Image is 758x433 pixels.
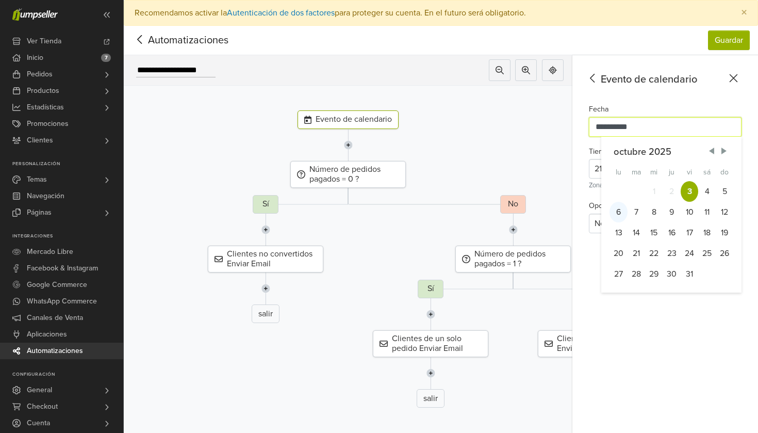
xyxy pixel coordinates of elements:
[698,181,716,202] div: sáb. 4 de oct. de 2025
[585,72,741,87] div: Evento de calendario
[208,246,323,272] div: Clientes no convertidos Enviar Email
[27,66,53,83] span: Pedidos
[261,272,270,304] img: line-7960e5f4d2b50ad2986e.svg
[687,168,692,177] abbr: viernes
[628,222,645,243] div: mar. 14 de oct. de 2025
[741,5,747,20] span: ×
[589,104,609,115] label: Fecha
[663,243,681,264] div: jue. 23 de oct. de 2025
[609,264,628,284] div: lun. 27 de oct. de 2025
[645,264,663,284] div: mié. 29 de oct. de 2025
[632,168,641,177] abbr: martes
[12,161,123,167] p: Personalización
[261,214,270,246] img: line-7960e5f4d2b50ad2986e.svg
[698,202,716,222] div: sáb. 11 de oct. de 2025
[669,168,674,177] abbr: jueves
[27,326,67,343] span: Aplicaciones
[663,264,681,284] div: jue. 30 de oct. de 2025
[706,146,717,156] span: Previous Month
[698,243,716,264] div: sáb. 25 de oct. de 2025
[681,264,698,284] div: vie. 31 de oct. de 2025
[650,168,657,177] abbr: miércoles
[27,382,52,398] span: General
[12,372,123,378] p: Configuración
[681,202,698,222] div: vie. 10 de oct. de 2025
[628,243,645,264] div: mar. 21 de oct. de 2025
[298,110,399,129] div: Evento de calendario
[609,202,628,222] div: lun. 6 de oct. de 2025
[628,264,645,284] div: mar. 28 de oct. de 2025
[27,188,64,204] span: Navegación
[716,181,733,202] div: dom. 5 de oct. de 2025
[12,233,123,239] p: Integraciones
[253,195,278,214] div: Sí
[628,202,645,222] div: mar. 7 de oct. de 2025
[27,343,83,359] span: Automatizaciones
[27,293,97,310] span: WhatsApp Commerce
[645,202,663,222] div: mié. 8 de oct. de 2025
[589,200,664,212] label: Opciones de repetición
[27,415,50,431] span: Cuenta
[589,146,613,157] label: Tiempo
[290,161,406,188] div: Número de pedidos pagados = 0 ?
[716,222,733,243] div: dom. 19 de oct. de 2025
[27,310,83,326] span: Canales de Venta
[27,277,87,293] span: Google Commerce
[663,202,681,222] div: jue. 9 de oct. de 2025
[27,171,47,188] span: Temas
[27,204,52,221] span: Páginas
[227,8,335,18] a: Autenticación de dos factores
[716,202,733,222] div: dom. 12 de oct. de 2025
[720,168,729,177] abbr: domingo
[27,260,98,277] span: Facebook & Instagram
[500,195,526,214] div: No
[681,222,698,243] div: vie. 17 de oct. de 2025
[27,398,58,415] span: Checkout
[373,330,488,357] div: Clientes de un solo pedido Enviar Email
[698,222,716,243] div: sáb. 18 de oct. de 2025
[614,145,729,159] div: octubre 2025
[27,50,43,66] span: Inicio
[719,146,729,156] span: Next Month
[731,1,757,25] button: Close
[645,181,663,202] div: mié. 1 de oct. de 2025
[645,243,663,264] div: mié. 22 de oct. de 2025
[27,33,61,50] span: Ver Tienda
[681,181,698,202] div: vie. 3 de oct. de 2025
[509,214,518,246] img: line-7960e5f4d2b50ad2986e.svg
[609,243,628,264] div: lun. 20 de oct. de 2025
[455,246,571,272] div: Número de pedidos pagados = 1 ?
[344,129,353,161] img: line-7960e5f4d2b50ad2986e.svg
[101,54,111,62] span: 7
[426,298,435,330] img: line-7960e5f4d2b50ad2986e.svg
[716,243,733,264] div: dom. 26 de oct. de 2025
[703,168,711,177] abbr: sábado
[663,181,681,202] div: jue. 2 de oct. de 2025
[708,30,750,50] button: Guardar
[538,330,653,357] div: Clientes recurrentes Enviar Email
[426,357,435,389] img: line-7960e5f4d2b50ad2986e.svg
[27,99,64,116] span: Estadísticas
[616,168,621,177] abbr: lunes
[589,181,665,189] small: Zona Horaria: GMT(-03:00)
[132,33,212,48] span: Automatizaciones
[681,243,698,264] div: vie. 24 de oct. de 2025
[609,222,628,243] div: lun. 13 de oct. de 2025
[27,132,53,149] span: Clientes
[663,222,681,243] div: jue. 16 de oct. de 2025
[645,222,663,243] div: mié. 15 de oct. de 2025
[27,83,59,99] span: Productos
[27,116,69,132] span: Promociones
[27,244,73,260] span: Mercado Libre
